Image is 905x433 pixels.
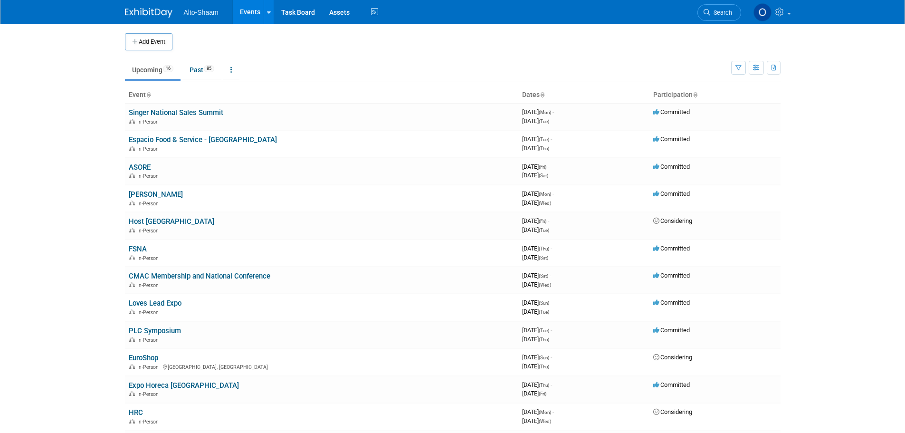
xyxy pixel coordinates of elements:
[539,364,549,369] span: (Thu)
[522,190,554,197] span: [DATE]
[129,135,277,144] a: Espacio Food & Service - [GEOGRAPHIC_DATA]
[204,65,214,72] span: 85
[539,228,549,233] span: (Tue)
[129,217,214,226] a: Host [GEOGRAPHIC_DATA]
[125,87,518,103] th: Event
[129,419,135,423] img: In-Person Event
[551,299,552,306] span: -
[129,381,239,390] a: Expo Horeca [GEOGRAPHIC_DATA]
[551,381,552,388] span: -
[129,190,183,199] a: [PERSON_NAME]
[553,108,554,115] span: -
[539,255,548,260] span: (Sat)
[522,254,548,261] span: [DATE]
[137,419,162,425] span: In-Person
[539,383,549,388] span: (Thu)
[129,119,135,124] img: In-Person Event
[540,91,544,98] a: Sort by Start Date
[539,192,551,197] span: (Mon)
[539,201,551,206] span: (Wed)
[137,309,162,316] span: In-Person
[522,272,551,279] span: [DATE]
[137,391,162,397] span: In-Person
[693,91,697,98] a: Sort by Participation Type
[553,190,554,197] span: -
[137,146,162,152] span: In-Person
[551,327,552,334] span: -
[137,282,162,289] span: In-Person
[146,91,151,98] a: Sort by Event Name
[129,309,135,314] img: In-Person Event
[522,327,552,334] span: [DATE]
[539,410,551,415] span: (Mon)
[710,9,732,16] span: Search
[522,163,549,170] span: [DATE]
[129,201,135,205] img: In-Person Event
[522,381,552,388] span: [DATE]
[539,246,549,251] span: (Thu)
[539,119,549,124] span: (Tue)
[653,327,690,334] span: Committed
[522,199,551,206] span: [DATE]
[129,364,135,369] img: In-Person Event
[653,108,690,115] span: Committed
[125,8,172,18] img: ExhibitDay
[129,327,181,335] a: PLC Symposium
[539,337,549,342] span: (Thu)
[522,172,548,179] span: [DATE]
[539,282,551,288] span: (Wed)
[129,363,514,370] div: [GEOGRAPHIC_DATA], [GEOGRAPHIC_DATA]
[539,164,546,170] span: (Fri)
[539,391,546,396] span: (Fri)
[522,226,549,233] span: [DATE]
[129,299,181,308] a: Loves Lead Expo
[522,363,549,370] span: [DATE]
[653,245,690,252] span: Committed
[522,281,551,288] span: [DATE]
[539,173,548,178] span: (Sat)
[653,190,690,197] span: Committed
[539,328,549,333] span: (Tue)
[182,61,221,79] a: Past85
[522,217,549,224] span: [DATE]
[697,4,741,21] a: Search
[550,272,551,279] span: -
[129,354,158,362] a: EuroShop
[551,135,552,143] span: -
[551,354,552,361] span: -
[137,364,162,370] span: In-Person
[753,3,772,21] img: Olivia Strasser
[653,354,692,361] span: Considering
[522,135,552,143] span: [DATE]
[522,308,549,315] span: [DATE]
[522,108,554,115] span: [DATE]
[129,408,143,417] a: HRC
[522,417,551,424] span: [DATE]
[653,163,690,170] span: Committed
[539,146,549,151] span: (Thu)
[129,391,135,396] img: In-Person Event
[137,173,162,179] span: In-Person
[653,135,690,143] span: Committed
[129,163,151,172] a: ASORE
[653,408,692,415] span: Considering
[539,309,549,315] span: (Tue)
[553,408,554,415] span: -
[539,355,549,360] span: (Sun)
[522,245,552,252] span: [DATE]
[522,336,549,343] span: [DATE]
[539,219,546,224] span: (Fri)
[129,255,135,260] img: In-Person Event
[539,273,548,279] span: (Sat)
[125,33,172,50] button: Add Event
[184,9,219,16] span: Alto-Shaam
[653,217,692,224] span: Considering
[539,300,549,306] span: (Sun)
[129,108,223,117] a: Singer National Sales Summit
[653,299,690,306] span: Committed
[548,163,549,170] span: -
[129,282,135,287] img: In-Person Event
[125,61,181,79] a: Upcoming16
[518,87,649,103] th: Dates
[522,144,549,152] span: [DATE]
